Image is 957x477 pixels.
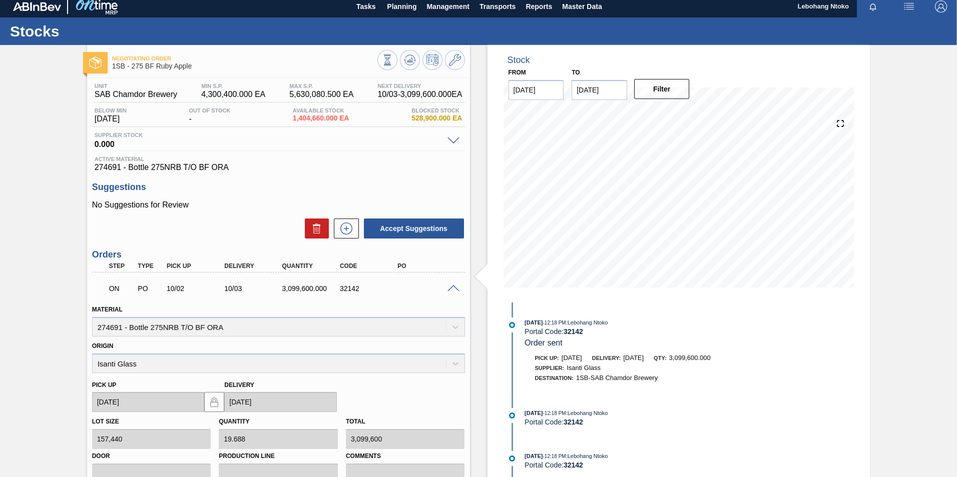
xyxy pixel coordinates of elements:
span: Isanti Glass [567,364,601,371]
label: Material [92,306,123,313]
span: Transports [480,0,516,12]
div: 32142 [337,284,402,292]
img: atual [509,455,515,461]
h3: Suggestions [92,182,465,192]
div: 10/03/2025 [222,284,286,292]
div: 10/02/2025 [164,284,229,292]
span: 528,900.000 EA [411,114,462,122]
span: Order sent [525,338,563,347]
span: Negotiating Order [112,55,377,61]
img: TNhmsLtSVTkK8tSr43FrP2fwEKptu5GPRR3wAAAABJRU5ErkJggg== [13,2,61,11]
strong: 32142 [564,461,583,469]
span: Active Material [95,156,462,162]
div: Step [107,262,137,269]
span: [DATE] [562,354,582,361]
span: 3,099,600.000 [669,354,711,361]
div: Portal Code: [525,418,762,426]
img: atual [509,322,515,328]
span: Tasks [355,0,377,12]
p: No Suggestions for Review [92,200,465,209]
label: Pick up [92,381,117,388]
span: [DATE] [525,410,543,416]
span: Out Of Stock [189,107,230,113]
input: mm/dd/yyyy [92,392,205,412]
div: Accept Suggestions [359,217,465,239]
strong: 32142 [564,418,583,426]
label: Origin [92,342,114,349]
span: MIN S.P. [201,83,265,89]
span: Blocked Stock [411,107,462,113]
span: Reports [526,0,552,12]
span: Management [426,0,469,12]
div: Quantity [280,262,344,269]
span: [DATE] [525,319,543,325]
span: 10/03 - 3,099,600.000 EA [377,90,462,99]
label: Door [92,449,211,463]
span: Pick up: [535,355,559,361]
input: mm/dd/yyyy [224,392,337,412]
span: 4,300,400.000 EA [201,90,265,99]
span: 274691 - Bottle 275NRB T/O BF ORA [95,163,462,172]
span: Delivery: [592,355,621,361]
span: Supplier Stock [95,132,442,138]
span: : Lebohang Ntoko [566,319,608,325]
div: Delete Suggestions [300,218,329,238]
div: Stock [508,55,530,65]
img: atual [509,412,515,418]
label: Total [346,418,365,425]
span: Supplier: [535,365,565,371]
button: Stocks Overview [377,50,397,70]
div: 3,099,600.000 [280,284,344,292]
span: Next Delivery [377,83,462,89]
div: PO [395,262,459,269]
span: : Lebohang Ntoko [566,410,608,416]
div: Code [337,262,402,269]
div: - [186,107,233,123]
span: MAX S.P. [289,83,353,89]
div: Purchase order [135,284,165,292]
span: [DATE] [525,453,543,459]
p: ON [109,284,134,292]
span: Destination: [535,375,574,381]
img: Ícone [89,56,102,69]
img: Logout [935,0,947,12]
img: userActions [903,0,915,12]
span: [DATE] [623,354,644,361]
strong: 32142 [564,327,583,335]
span: 0.000 [95,138,442,148]
label: Delivery [224,381,254,388]
span: - 12:18 PM [543,410,566,416]
div: Portal Code: [525,327,762,335]
img: locked [208,396,220,408]
button: Go to Master Data / General [445,50,465,70]
input: mm/dd/yyyy [572,80,627,100]
button: Accept Suggestions [364,218,464,238]
div: Delivery [222,262,286,269]
div: Pick up [164,262,229,269]
label: From [509,69,526,76]
label: to [572,69,580,76]
label: Lot size [92,418,119,425]
span: - 12:18 PM [543,453,566,459]
button: Update Chart [400,50,420,70]
span: - 12:18 PM [543,320,566,325]
span: Unit [95,83,177,89]
span: Qty: [654,355,666,361]
button: Filter [634,79,690,99]
span: 1SB - 275 BF Ruby Apple [112,62,377,70]
button: locked [204,392,224,412]
span: Master Data [562,0,602,12]
div: New suggestion [329,218,359,238]
label: Production Line [219,449,338,463]
span: : Lebohang Ntoko [566,453,608,459]
label: Comments [346,449,465,463]
span: SAB Chamdor Brewery [95,90,177,99]
button: Schedule Inventory [422,50,442,70]
div: Type [135,262,165,269]
span: [DATE] [95,114,127,123]
span: Below Min [95,107,127,113]
div: Negotiating Order [107,277,137,299]
span: 5,630,080.500 EA [289,90,353,99]
span: Planning [387,0,416,12]
span: 1,404,660.000 EA [293,114,349,122]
